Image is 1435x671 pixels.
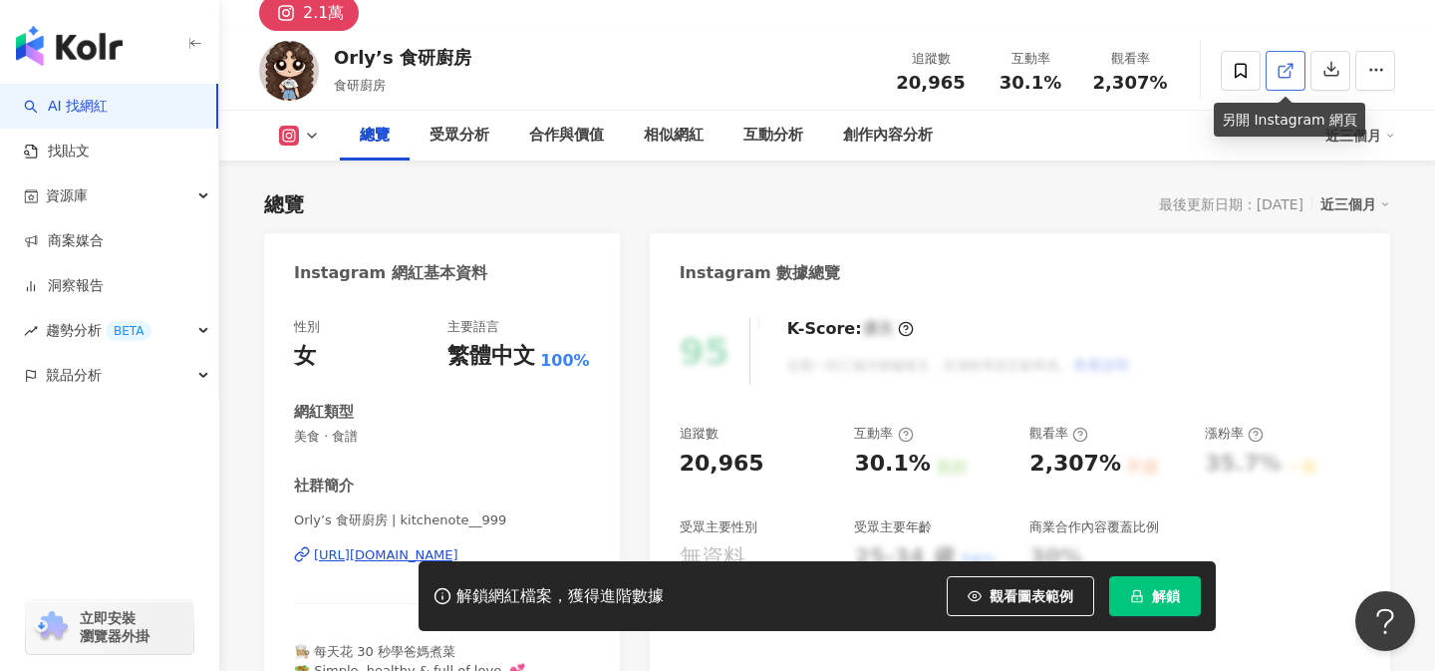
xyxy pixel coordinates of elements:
[24,324,38,338] span: rise
[334,45,471,70] div: Orly’s 食研廚房
[680,262,841,284] div: Instagram 數據總覽
[1205,425,1264,443] div: 漲粉率
[680,518,757,536] div: 受眾主要性別
[294,262,487,284] div: Instagram 網紅基本資料
[993,49,1068,69] div: 互動率
[360,124,390,148] div: 總覽
[294,476,354,497] div: 社群簡介
[24,142,90,162] a: 找貼文
[680,449,764,480] div: 20,965
[447,341,535,372] div: 繁體中文
[456,586,664,607] div: 解鎖網紅檔案，獲得進階數據
[1214,103,1365,137] div: 另開 Instagram 網頁
[854,518,932,536] div: 受眾主要年齡
[24,97,108,117] a: searchAI 找網紅
[1092,49,1168,69] div: 觀看率
[947,576,1094,616] button: 觀看圖表範例
[1159,196,1303,212] div: 最後更新日期：[DATE]
[743,124,803,148] div: 互動分析
[1029,518,1159,536] div: 商業合作內容覆蓋比例
[447,318,499,336] div: 主要語言
[644,124,704,148] div: 相似網紅
[893,49,969,69] div: 追蹤數
[24,231,104,251] a: 商案媒合
[680,425,718,443] div: 追蹤數
[1130,589,1144,603] span: lock
[843,124,933,148] div: 創作內容分析
[16,26,123,66] img: logo
[1152,588,1180,604] span: 解鎖
[1109,576,1201,616] button: 解鎖
[1093,73,1168,93] span: 2,307%
[46,308,151,353] span: 趨勢分析
[896,72,965,93] span: 20,965
[80,609,149,645] span: 立即安裝 瀏覽器外掛
[294,546,590,564] a: [URL][DOMAIN_NAME]
[787,318,914,340] div: K-Score :
[334,78,386,93] span: 食研廚房
[540,350,589,372] span: 100%
[854,449,930,480] div: 30.1%
[24,276,104,296] a: 洞察報告
[294,318,320,336] div: 性別
[1320,191,1390,217] div: 近三個月
[1000,73,1061,93] span: 30.1%
[294,428,590,446] span: 美食 · 食譜
[259,41,319,101] img: KOL Avatar
[46,353,102,398] span: 競品分析
[1029,425,1088,443] div: 觀看率
[294,341,316,372] div: 女
[529,124,604,148] div: 合作與價值
[264,190,304,218] div: 總覽
[106,321,151,341] div: BETA
[430,124,489,148] div: 受眾分析
[46,173,88,218] span: 資源庫
[294,511,590,529] span: Orly’s 食研廚房 | kitchenote__999
[854,425,913,443] div: 互動率
[680,542,745,573] div: 無資料
[32,611,71,643] img: chrome extension
[26,600,193,654] a: chrome extension立即安裝 瀏覽器外掛
[990,588,1073,604] span: 觀看圖表範例
[314,546,458,564] div: [URL][DOMAIN_NAME]
[1029,449,1121,480] div: 2,307%
[294,402,354,423] div: 網紅類型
